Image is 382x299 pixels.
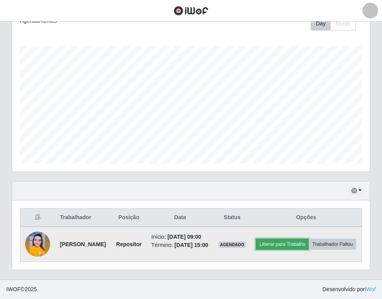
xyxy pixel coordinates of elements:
[147,209,214,227] th: Data
[151,233,209,241] li: Início:
[60,241,106,247] strong: [PERSON_NAME]
[116,241,141,247] strong: Repositor
[322,285,376,294] span: Desenvolvido por
[174,242,208,248] time: [DATE] 15:00
[309,239,356,250] button: Trabalhador Faltou
[311,17,356,31] div: First group
[214,209,251,227] th: Status
[6,285,38,294] span: © 2025 .
[174,6,208,16] img: CoreUI Logo
[151,241,209,249] li: Término:
[25,232,50,257] img: 1757467662702.jpeg
[251,209,362,227] th: Opções
[311,17,362,31] div: Toolbar with button groups
[256,239,309,250] button: Liberar para Trabalho
[219,241,246,248] span: AGENDADO
[311,17,331,31] button: Day
[365,286,376,292] a: iWof
[167,234,201,240] time: [DATE] 09:00
[55,209,111,227] th: Trabalhador
[111,209,147,227] th: Posição
[330,17,356,31] button: Month
[6,286,21,292] span: IWOF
